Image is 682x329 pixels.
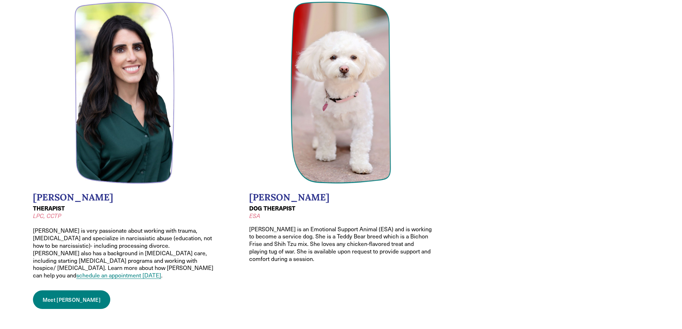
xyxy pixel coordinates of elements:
a: Meet [PERSON_NAME] [33,290,110,309]
em: ESA [249,212,260,219]
a: schedule an appointment [DATE] [76,271,161,279]
h2: [PERSON_NAME] [249,192,433,203]
img: Headshot of Melissa Pacione [74,1,175,184]
strong: DOG THERAPIST [249,204,295,212]
p: [PERSON_NAME] is an Emotional Support Animal (ESA) and is working to become a service dog. She is... [249,226,433,263]
em: LPC, CCTP [33,212,61,219]
img: Photo of Lulu Pawelski, ESA. She is a dog therapist at Ivy Lane Counseling [290,1,391,184]
p: [PERSON_NAME] is very passionate about working with trauma, [MEDICAL_DATA] and specialize in narc... [33,205,217,279]
h2: [PERSON_NAME] [33,192,217,203]
strong: THERAPIST [33,204,65,212]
